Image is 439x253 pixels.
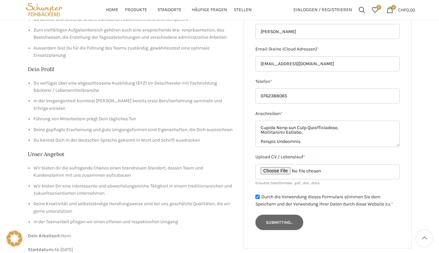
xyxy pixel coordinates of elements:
[255,110,400,117] label: Anschreiben
[33,115,234,123] li: Führung von Mitarbeitern prägt Dein tägliches Tun
[376,5,381,10] span: 0
[28,150,234,158] h2: Unser Angebot
[28,232,234,240] p: Horn
[391,5,396,10] span: 0
[33,165,234,179] li: Wir bieten dir die aufregende Chance einen brandneuen Standort, dessen Team und Kundenstamm mit u...
[106,7,118,13] span: Home
[33,27,234,41] li: Zum vielfältigen Aufgabenbereich gehören auch eine ansprechende Wa- renpräsentation, das Bestellw...
[383,3,418,16] a: 0 CHF0.00
[125,7,147,13] span: Produkte
[192,7,227,13] span: Häufige Fragen
[416,230,432,246] a: Scroll to top button
[125,3,151,16] a: Produkte
[24,7,65,12] a: Site logo
[28,247,54,252] strong: Startdatum:
[290,3,355,16] a: Einloggen / Registrieren
[255,78,400,85] label: Telefon
[255,181,320,185] small: Erlaubte Dateiformate: .pdf, .doc, .docx
[33,200,234,215] li: Deine Kreativität und selbstständige Handlungsweise sind bei uns geschätzte Qualitäten, die wir g...
[255,46,400,53] label: Email (keine iCloud Adressen)
[33,183,234,197] li: Wir bieten Dir eine interessante und abwechslungsreiche Tätigkeit in einem traditionsreichen und ...
[33,97,234,112] li: In der Vergangenheit konntest [PERSON_NAME] bereits erste Berufserfahrung sammeln und Erfolge erz...
[192,3,227,16] a: Häufige Fragen
[355,3,369,16] a: Suchen
[255,194,393,207] label: Durch die Verwendung dieses Formulars stimmen Sie dem Speichern und der Verwendung Ihrer Daten du...
[255,215,303,230] input: Submitting..
[157,3,185,16] a: Standorte
[234,3,252,16] a: Stellen
[255,153,400,161] label: Upload CV / Lebenslauf
[157,7,182,13] span: Standorte
[398,7,415,12] bdi: 0.00
[33,137,234,144] li: Du kannst Dich in der deutschen Sprache gekonnt in Wort und Schrift ausdrücken
[369,3,382,16] a: 0
[33,80,234,94] li: Du verfügst über eine abgeschlossene Ausbildung (EFZ) im Detailhandel mit Fachrichtung Bäckerei /...
[33,218,234,225] li: In der Teamarbeit pflegen wir einen offenen und respektvollen Umgang
[33,45,234,59] li: Ausserdem bist Du für die Führung des Teams zuständig, gewährleistest eine optimale Einsatzplanung
[398,7,406,12] span: CHF
[28,66,234,73] h2: Dein Profil
[234,7,252,13] span: Stellen
[33,126,234,133] li: Deine gepflegte Erscheinung und gute Umgangsformen sind Eigenschaften, die Dich auszeichnen
[28,233,61,239] strong: Dein Arbeitsort:
[369,3,382,16] div: Meine Wunschliste
[106,3,118,16] a: Home
[68,3,290,16] div: Main navigation
[293,8,352,12] span: Einloggen / Registrieren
